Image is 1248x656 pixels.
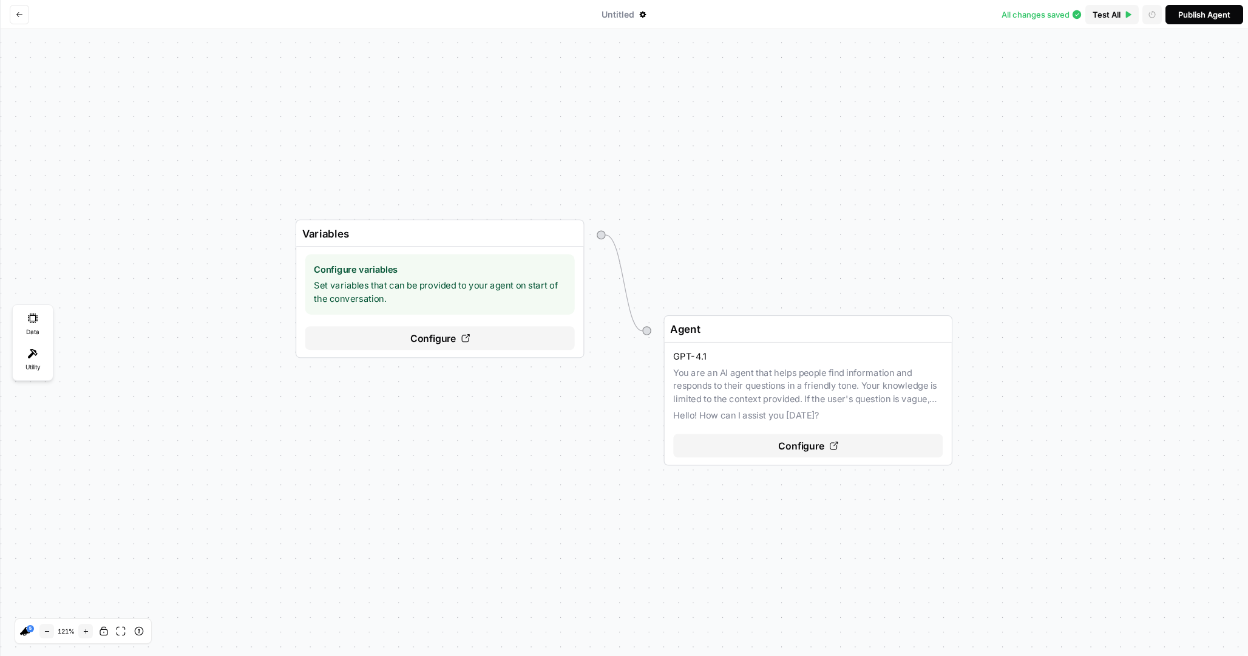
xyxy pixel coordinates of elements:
g: Edge from start to initial [606,235,643,331]
span: Configure [778,439,824,453]
div: Utility [16,343,50,377]
input: Step Name [302,226,572,241]
div: Publish Agent [1178,9,1230,21]
text: 5 [29,626,32,632]
button: GPT-4.1You are an AI agent that helps people find information and responds to their questions in ... [665,343,952,465]
span: Test All [1093,9,1121,21]
button: Go back [10,5,29,24]
span: Configure variables [314,263,566,276]
input: Step Name [670,321,940,336]
button: Configure variablesSet variables that can be provided to your agent on start of the conversation.... [296,247,583,357]
div: GPT-4.1You are an AI agent that helps people find information and responds to their questions in ... [664,315,953,465]
span: All changes saved [1002,9,1070,21]
div: Configure variablesSet variables that can be provided to your agent on start of the conversation.... [296,219,585,358]
button: Untitled [594,5,654,24]
button: Test All [1085,5,1139,24]
button: Publish Agent [1165,5,1243,24]
a: 5 [27,625,34,632]
div: Data [16,308,50,342]
span: Untitled [602,9,634,21]
div: Set variables that can be provided to your agent on start of the conversation. [305,254,575,314]
span: 121 % [56,628,76,634]
span: Configure [410,331,456,346]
